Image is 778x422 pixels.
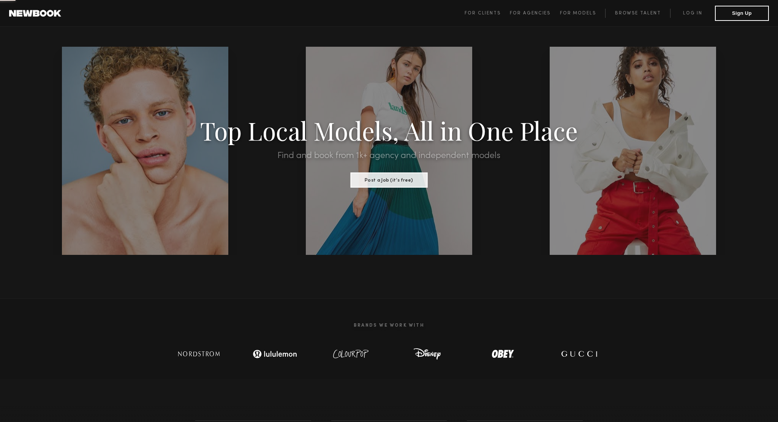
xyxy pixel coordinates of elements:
span: For Models [560,11,596,16]
button: Post a Job (it’s free) [350,172,427,188]
span: For Agencies [510,11,550,16]
a: For Agencies [510,9,560,18]
button: Sign Up [715,6,769,21]
img: logo-disney.svg [402,346,452,362]
img: logo-gucci.svg [554,346,604,362]
a: For Models [560,9,606,18]
img: logo-colour-pop.svg [326,346,376,362]
a: For Clients [465,9,510,18]
img: logo-obey.svg [478,346,528,362]
span: For Clients [465,11,501,16]
h1: Top Local Models, All in One Place [59,119,720,142]
a: Log in [670,9,715,18]
h2: Find and book from 1k+ agency and independent models [59,151,720,160]
img: logo-nordstrom.svg [172,346,226,362]
img: logo-lulu.svg [248,346,302,362]
a: Browse Talent [605,9,670,18]
h2: Brands We Work With [161,314,617,337]
a: Post a Job (it’s free) [350,175,427,183]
